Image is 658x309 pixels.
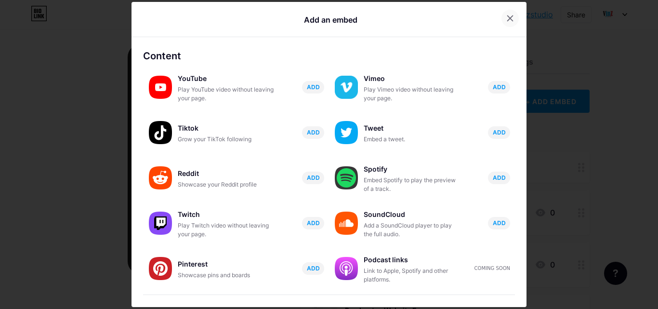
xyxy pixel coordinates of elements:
[304,14,357,26] div: Add an embed
[307,128,320,136] span: ADD
[307,174,320,182] span: ADD
[364,162,460,176] div: Spotify
[302,262,324,275] button: ADD
[307,83,320,91] span: ADD
[178,257,274,271] div: Pinterest
[178,135,274,144] div: Grow your TikTok following
[364,121,460,135] div: Tweet
[302,217,324,229] button: ADD
[335,257,358,280] img: podcastlinks
[149,212,172,235] img: twitch
[364,176,460,193] div: Embed Spotify to play the preview of a track.
[493,219,506,227] span: ADD
[364,135,460,144] div: Embed a tweet.
[178,221,274,239] div: Play Twitch video without leaving your page.
[178,72,274,85] div: YouTube
[307,219,320,227] span: ADD
[364,208,460,221] div: SoundCloud
[178,208,274,221] div: Twitch
[474,265,510,272] div: Coming soon
[335,212,358,235] img: soundcloud
[149,76,172,99] img: youtube
[364,253,460,267] div: Podcast links
[178,180,274,189] div: Showcase your Reddit profile
[493,83,506,91] span: ADD
[493,128,506,136] span: ADD
[488,172,510,184] button: ADD
[488,126,510,139] button: ADD
[178,167,274,180] div: Reddit
[149,257,172,280] img: pinterest
[302,126,324,139] button: ADD
[307,264,320,272] span: ADD
[143,49,515,63] div: Content
[364,72,460,85] div: Vimeo
[178,271,274,280] div: Showcase pins and boards
[178,85,274,103] div: Play YouTube video without leaving your page.
[364,85,460,103] div: Play Vimeo video without leaving your page.
[178,121,274,135] div: Tiktok
[149,166,172,189] img: reddit
[364,267,460,284] div: Link to Apple, Spotify and other platforms.
[335,76,358,99] img: vimeo
[335,121,358,144] img: twitter
[364,221,460,239] div: Add a SoundCloud player to play the full audio.
[488,217,510,229] button: ADD
[149,121,172,144] img: tiktok
[302,172,324,184] button: ADD
[302,81,324,94] button: ADD
[493,174,506,182] span: ADD
[488,81,510,94] button: ADD
[335,166,358,189] img: spotify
